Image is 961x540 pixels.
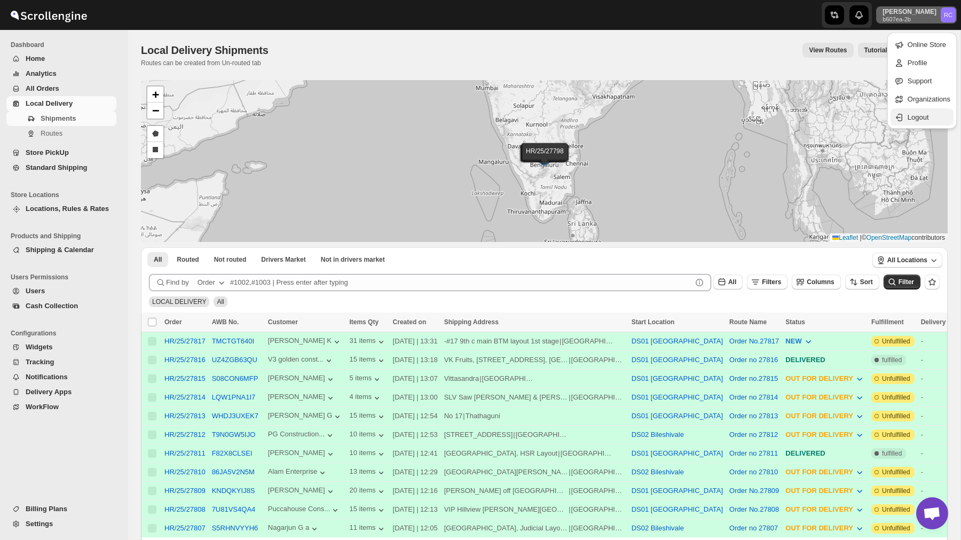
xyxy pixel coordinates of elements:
[632,505,723,513] button: DS01 [GEOGRAPHIC_DATA]
[535,153,552,165] img: Marker
[832,234,858,241] a: Leaflet
[537,152,553,164] img: Marker
[212,524,258,532] button: S5RHNVYYH6
[858,43,902,58] button: Tutorial
[349,505,386,515] button: 15 items
[164,524,206,532] button: HR/25/27807
[26,505,67,513] span: Billing Plans
[268,430,335,441] button: PG Construction...
[11,273,121,281] span: Users Permissions
[571,355,625,365] div: [GEOGRAPHIC_DATA]
[147,142,163,158] a: Draw a rectangle
[779,501,871,518] button: OUT FOR DELIVERY
[147,126,163,142] a: Draw a polygon
[166,277,189,288] span: Find by
[882,337,910,346] span: Unfulfilled
[632,431,684,439] button: DS02 Bileshivale
[393,467,438,478] div: [DATE] | 12:29
[882,412,910,420] span: Unfulfilled
[268,523,320,534] div: Nagarjun G a
[164,505,206,513] div: HR/25/27808
[11,191,121,199] span: Store Locations
[147,87,163,103] a: Zoom in
[882,505,910,514] span: Unfulfilled
[164,337,206,345] button: HR/25/27817
[571,523,625,534] div: [GEOGRAPHIC_DATA]
[537,152,553,163] img: Marker
[26,388,72,396] span: Delivery Apps
[884,275,920,289] button: Filter
[785,431,853,439] span: OUT FOR DELIVERY
[444,448,625,459] div: |
[747,275,787,289] button: Filters
[882,468,910,476] span: Unfulfilled
[26,287,45,295] span: Users
[537,154,553,166] img: Marker
[444,355,569,365] div: VK Fruits, [STREET_ADDRESS], [GEOGRAPHIC_DATA]
[349,523,386,534] button: 11 items
[444,411,463,421] div: No 17
[268,374,336,385] button: [PERSON_NAME]
[444,467,569,478] div: [GEOGRAPHIC_DATA][PERSON_NAME]
[466,411,500,421] div: Thathaguni
[729,337,779,345] button: Order No.27817
[444,392,569,403] div: SLV Saw [PERSON_NAME] & [PERSON_NAME] Industries [STREET_ADDRESS][GEOGRAPHIC_DATA][PERSON_NAME]
[883,16,936,22] p: b607ea-2b
[268,505,330,513] div: Puccahouse Cons...
[6,299,116,314] button: Cash Collection
[268,430,325,438] div: PG Construction...
[26,148,69,156] span: Store PickUp
[908,59,927,67] span: Profile
[729,431,778,439] button: Order no 27812
[713,275,743,289] button: All
[561,448,615,459] div: [GEOGRAPHIC_DATA]
[444,504,625,515] div: |
[444,336,559,347] div: -#17 9th c main BTM layout 1st stage
[393,355,438,365] div: [DATE] | 13:18
[26,520,53,528] span: Settings
[147,103,163,119] a: Zoom out
[349,449,386,459] div: 10 items
[349,411,386,422] button: 15 items
[349,467,386,478] button: 13 items
[212,449,253,457] button: F82X8CLSEI
[349,336,386,347] div: 31 items
[6,370,116,385] button: Notifications
[26,246,94,254] span: Shipping & Calendar
[779,333,820,350] button: NEW
[268,486,336,497] div: [PERSON_NAME]
[516,429,570,440] div: [GEOGRAPHIC_DATA]
[164,374,206,382] button: HR/25/27815
[164,487,206,495] div: HR/25/27809
[152,298,206,306] span: LOCAL DELIVERY
[268,449,336,459] button: [PERSON_NAME]
[268,336,342,347] button: [PERSON_NAME] K
[729,505,779,513] button: Order No.27808
[164,468,206,476] button: HR/25/27810
[212,468,255,476] button: 86JA5V2N5M
[268,467,328,478] button: Alam Enterprise
[729,449,778,457] button: Order no 27811
[349,430,386,441] button: 10 items
[779,389,871,406] button: OUT FOR DELIVERY
[882,487,910,495] span: Unfulfilled
[444,523,569,534] div: [GEOGRAPHIC_DATA], Judicial Layout, [GEOGRAPHIC_DATA]
[268,411,343,422] div: [PERSON_NAME] G
[349,318,379,326] span: Items Qty
[6,355,116,370] button: Tracking
[393,523,438,534] div: [DATE] | 12:05
[535,154,551,166] img: Marker
[802,43,853,58] button: view route
[632,468,684,476] button: DS02 Bileshivale
[349,486,386,497] div: 20 items
[26,54,45,62] span: Home
[26,99,73,107] span: Local Delivery
[6,340,116,355] button: Widgets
